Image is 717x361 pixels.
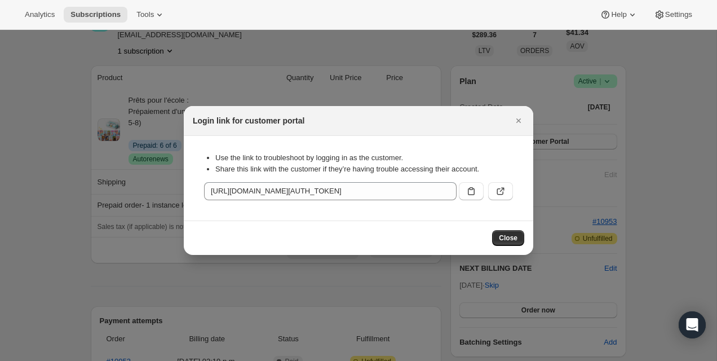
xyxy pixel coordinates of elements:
span: Subscriptions [70,10,121,19]
div: Open Intercom Messenger [679,311,706,338]
li: Share this link with the customer if they’re having trouble accessing their account. [215,164,513,175]
span: Settings [665,10,692,19]
span: Analytics [25,10,55,19]
button: Close [492,230,524,246]
button: Subscriptions [64,7,127,23]
button: Help [593,7,644,23]
span: Tools [136,10,154,19]
button: Settings [647,7,699,23]
span: Close [499,234,517,243]
span: Help [611,10,626,19]
button: Analytics [18,7,61,23]
button: Tools [130,7,172,23]
li: Use the link to troubleshoot by logging in as the customer. [215,152,513,164]
h2: Login link for customer portal [193,115,304,126]
button: Close [511,113,526,129]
